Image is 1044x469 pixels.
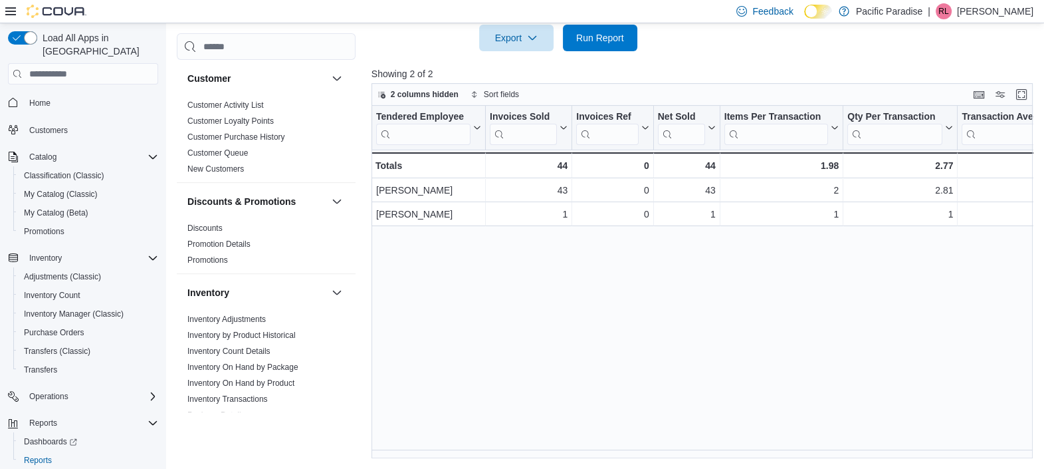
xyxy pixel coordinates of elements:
[187,286,229,299] h3: Inventory
[29,253,62,263] span: Inventory
[29,125,68,136] span: Customers
[187,164,244,174] a: New Customers
[576,111,638,124] div: Invoices Ref
[187,195,296,208] h3: Discounts & Promotions
[3,249,163,267] button: Inventory
[376,111,481,145] button: Tendered Employee
[187,116,274,126] a: Customer Loyalty Points
[24,149,62,165] button: Catalog
[24,389,74,404] button: Operations
[847,111,942,145] div: Qty Per Transaction
[24,436,77,447] span: Dashboards
[187,379,294,388] a: Inventory On Hand by Product
[957,3,1033,19] p: [PERSON_NAME]
[329,285,345,301] button: Inventory
[19,287,86,303] a: Inventory Count
[576,31,624,45] span: Run Report
[177,220,356,273] div: Discounts & Promotions
[658,182,716,198] div: 43
[484,89,519,100] span: Sort fields
[29,98,51,108] span: Home
[187,378,294,389] span: Inventory On Hand by Product
[375,158,481,174] div: Totals
[24,95,56,111] a: Home
[936,3,952,19] div: Rheanne Lima
[187,394,268,404] span: Inventory Transactions
[19,306,129,322] a: Inventory Manager (Classic)
[187,394,268,404] a: Inventory Transactions
[752,5,793,18] span: Feedback
[657,158,715,174] div: 44
[657,111,704,124] div: Net Sold
[847,111,942,124] div: Qty Per Transaction
[724,111,828,145] div: Items Per Transaction
[724,206,839,222] div: 1
[24,208,88,218] span: My Catalog (Beta)
[487,25,546,51] span: Export
[187,410,245,420] span: Package Details
[657,111,715,145] button: Net Sold
[13,361,163,379] button: Transfers
[563,25,637,51] button: Run Report
[187,72,231,85] h3: Customer
[13,166,163,185] button: Classification (Classic)
[971,86,987,102] button: Keyboard shortcuts
[490,111,568,145] button: Invoices Sold
[3,414,163,432] button: Reports
[24,389,158,404] span: Operations
[187,164,244,174] span: New Customers
[658,206,716,222] div: 1
[1013,86,1029,102] button: Enter fullscreen
[19,362,158,378] span: Transfers
[187,100,264,110] a: Customer Activity List
[29,152,56,162] span: Catalog
[3,120,163,140] button: Customers
[928,3,930,19] p: |
[19,269,158,285] span: Adjustments (Classic)
[19,168,158,184] span: Classification (Classic)
[37,31,158,58] span: Load All Apps in [GEOGRAPHIC_DATA]
[187,315,266,324] a: Inventory Adjustments
[13,222,163,241] button: Promotions
[490,206,568,222] div: 1
[187,255,228,265] span: Promotions
[371,67,1039,80] p: Showing 2 of 2
[24,122,158,138] span: Customers
[187,132,285,142] a: Customer Purchase History
[19,325,90,341] a: Purchase Orders
[13,204,163,222] button: My Catalog (Beta)
[187,363,298,372] a: Inventory On Hand by Package
[856,3,922,19] p: Pacific Paradise
[19,343,158,359] span: Transfers (Classic)
[19,452,158,468] span: Reports
[19,186,103,202] a: My Catalog (Classic)
[391,89,459,100] span: 2 columns hidden
[19,186,158,202] span: My Catalog (Classic)
[724,158,839,174] div: 1.98
[13,323,163,342] button: Purchase Orders
[13,432,163,451] a: Dashboards
[576,182,649,198] div: 0
[19,269,106,285] a: Adjustments (Classic)
[187,347,270,356] a: Inventory Count Details
[19,434,158,450] span: Dashboards
[187,72,326,85] button: Customer
[29,418,57,428] span: Reports
[938,3,948,19] span: RL
[24,290,80,301] span: Inventory Count
[19,168,110,184] a: Classification (Classic)
[19,306,158,322] span: Inventory Manager (Classic)
[847,206,953,222] div: 1
[992,86,1008,102] button: Display options
[376,111,470,145] div: Tendered Employee
[24,189,98,200] span: My Catalog (Classic)
[479,25,554,51] button: Export
[576,206,649,222] div: 0
[187,239,251,249] a: Promotion Details
[187,410,245,420] a: Package Details
[724,111,839,145] button: Items Per Transaction
[724,182,839,198] div: 2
